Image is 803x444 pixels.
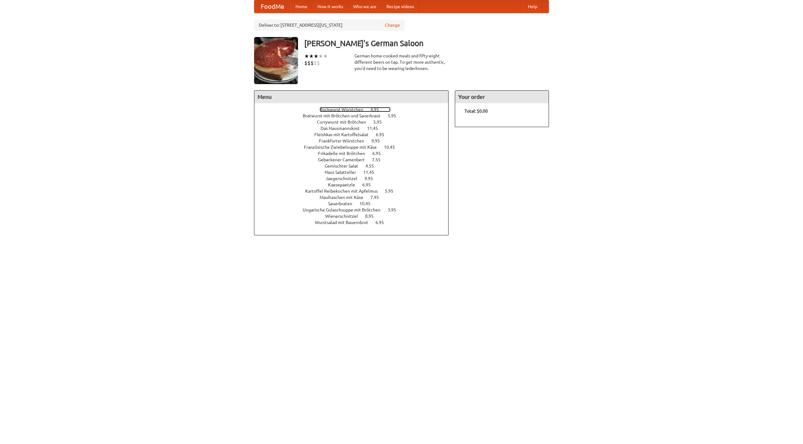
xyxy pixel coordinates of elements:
[304,145,407,150] a: Französische Zwiebelsuppe mit Käse 10.45
[320,107,391,112] a: Bockwurst Würstchen 4.95
[388,207,402,212] span: 3.95
[325,163,386,169] a: Gemischter Salat 4.55
[371,138,386,143] span: 9.95
[375,220,390,225] span: 6.95
[254,91,448,103] h4: Menu
[303,207,387,212] span: Ungarische Gulaschsuppe mit Brötchen
[319,138,370,143] span: Frankfurter Würstchen
[381,0,419,13] a: Recipe videos
[328,201,382,206] a: Sauerbraten 10.45
[309,53,314,60] li: ★
[318,151,392,156] a: Frikadelle mit Brötchen 6.95
[304,37,549,50] h3: [PERSON_NAME]'s German Saloon
[317,120,393,125] a: Currywurst mit Brötchen 5.95
[304,145,383,150] span: Französische Zwiebelsuppe mit Käse
[318,157,392,162] a: Gebackener Camenbert 7.55
[364,176,379,181] span: 9.95
[311,60,314,67] li: $
[315,220,396,225] a: Wurstsalad mit Bauernbrot 6.95
[318,157,371,162] span: Gebackener Camenbert
[388,113,402,118] span: 5.95
[455,91,549,103] h4: Your order
[314,60,317,67] li: $
[303,113,387,118] span: Bratwurst mit Brötchen und Sauerkraut
[325,170,362,175] span: Haus Salatteller
[372,157,387,162] span: 7.55
[385,22,400,28] a: Change
[304,60,307,67] li: $
[305,189,384,194] span: Kartoffel Reibekuchen mit Apfelmus
[465,109,488,114] b: Total: $0.00
[304,53,309,60] li: ★
[254,19,405,31] div: Deliver to: [STREET_ADDRESS][US_STATE]
[325,214,385,219] a: Wienerschnitzel 8.95
[307,60,311,67] li: $
[354,53,449,72] div: German home-cooked meals and fifty-eight different beers on tap. To get more authentic, you'd nee...
[320,107,370,112] span: Bockwurst Würstchen
[314,132,396,137] a: Fleishkas mit Kartoffelsalat 6.95
[348,0,381,13] a: Who we are
[325,163,364,169] span: Gemischter Salat
[326,176,364,181] span: Jaegerschnitzel
[370,195,385,200] span: 7.95
[254,37,298,84] img: angular.jpg
[365,163,380,169] span: 4.55
[312,0,348,13] a: How it works
[315,220,375,225] span: Wurstsalad mit Bauernbrot
[359,201,377,206] span: 10.45
[305,189,405,194] a: Kartoffel Reibekuchen mit Apfelmus 5.95
[318,151,371,156] span: Frikadelle mit Brötchen
[321,126,390,131] a: Das Hausmannskost 11.45
[321,126,366,131] span: Das Hausmannskost
[326,176,385,181] a: Jaegerschnitzel 9.95
[319,138,391,143] a: Frankfurter Würstchen 9.95
[373,120,388,125] span: 5.95
[328,201,359,206] span: Sauerbraten
[325,170,386,175] a: Haus Salatteller 11.45
[317,120,372,125] span: Currywurst mit Brötchen
[523,0,542,13] a: Help
[320,195,370,200] span: Maultaschen mit Käse
[363,170,380,175] span: 11.45
[317,60,320,67] li: $
[314,132,375,137] span: Fleishkas mit Kartoffelsalat
[376,132,391,137] span: 6.95
[328,182,361,187] span: Kaesepaetzle
[328,182,382,187] a: Kaesepaetzle 6.95
[303,207,408,212] a: Ungarische Gulaschsuppe mit Brötchen 3.95
[325,214,364,219] span: Wienerschnitzel
[314,53,318,60] li: ★
[303,113,408,118] a: Bratwurst mit Brötchen und Sauerkraut 5.95
[372,151,387,156] span: 6.95
[318,53,323,60] li: ★
[323,53,328,60] li: ★
[365,214,380,219] span: 8.95
[254,0,290,13] a: FoodMe
[370,107,385,112] span: 4.95
[367,126,384,131] span: 11.45
[320,195,391,200] a: Maultaschen mit Käse 7.95
[290,0,312,13] a: Home
[362,182,377,187] span: 6.95
[384,145,401,150] span: 10.45
[385,189,400,194] span: 5.95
